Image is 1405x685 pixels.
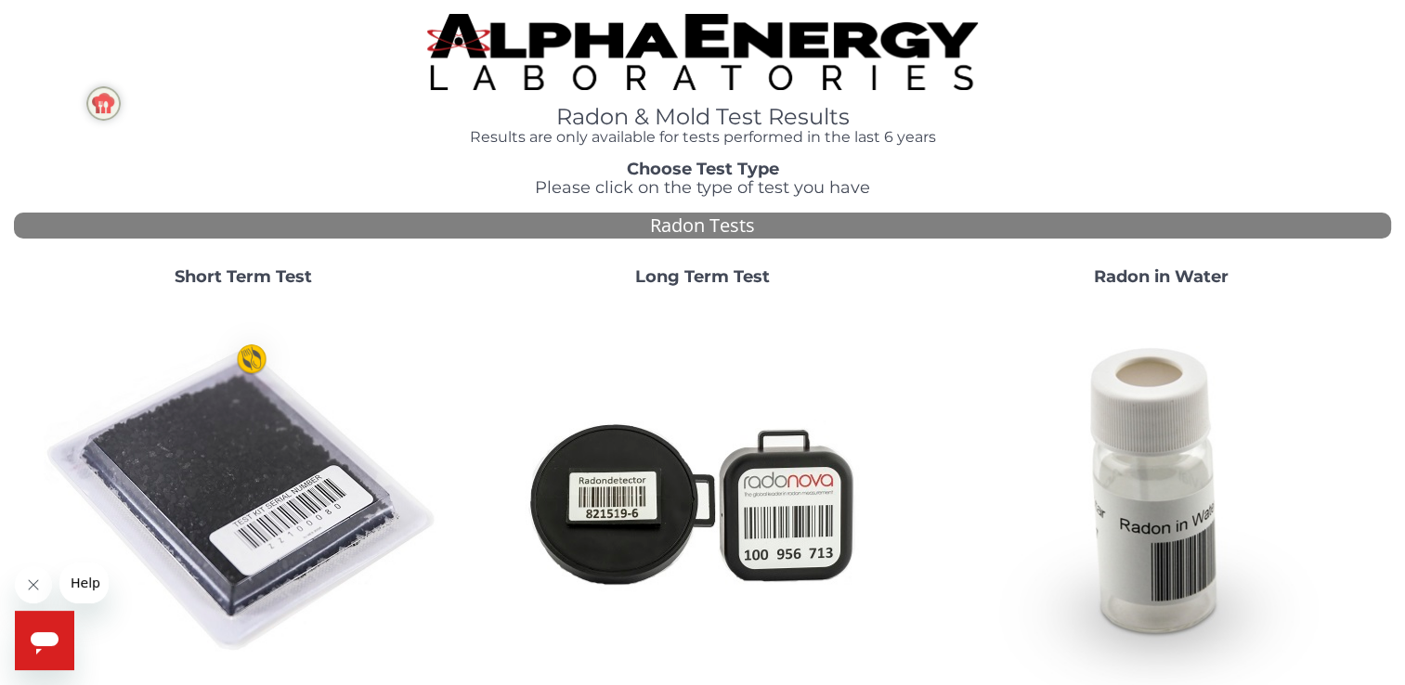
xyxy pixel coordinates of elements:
[15,611,74,670] iframe: Button to launch messaging window
[15,566,52,603] iframe: Close message
[175,266,312,287] strong: Short Term Test
[535,177,870,198] span: Please click on the type of test you have
[427,129,978,146] h4: Results are only available for tests performed in the last 6 years
[1094,266,1229,287] strong: Radon in Water
[59,562,109,603] iframe: Message from company
[427,105,978,129] h1: Radon & Mold Test Results
[427,14,978,90] img: TightCrop.jpg
[635,266,770,287] strong: Long Term Test
[627,159,779,179] strong: Choose Test Type
[14,213,1391,239] div: Radon Tests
